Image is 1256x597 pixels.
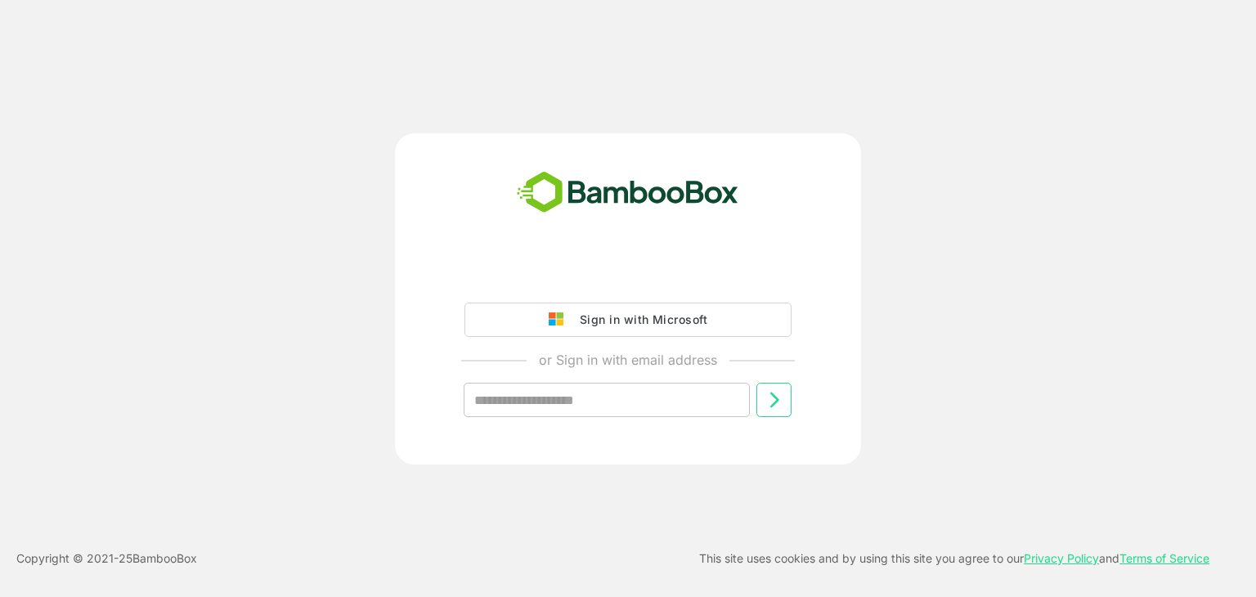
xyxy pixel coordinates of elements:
[456,257,800,293] iframe: Sign in with Google Button
[508,166,747,220] img: bamboobox
[1024,551,1099,565] a: Privacy Policy
[1119,551,1209,565] a: Terms of Service
[16,549,197,568] p: Copyright © 2021- 25 BambooBox
[699,549,1209,568] p: This site uses cookies and by using this site you agree to our and
[549,312,572,327] img: google
[539,350,717,370] p: or Sign in with email address
[464,303,792,337] button: Sign in with Microsoft
[572,309,707,330] div: Sign in with Microsoft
